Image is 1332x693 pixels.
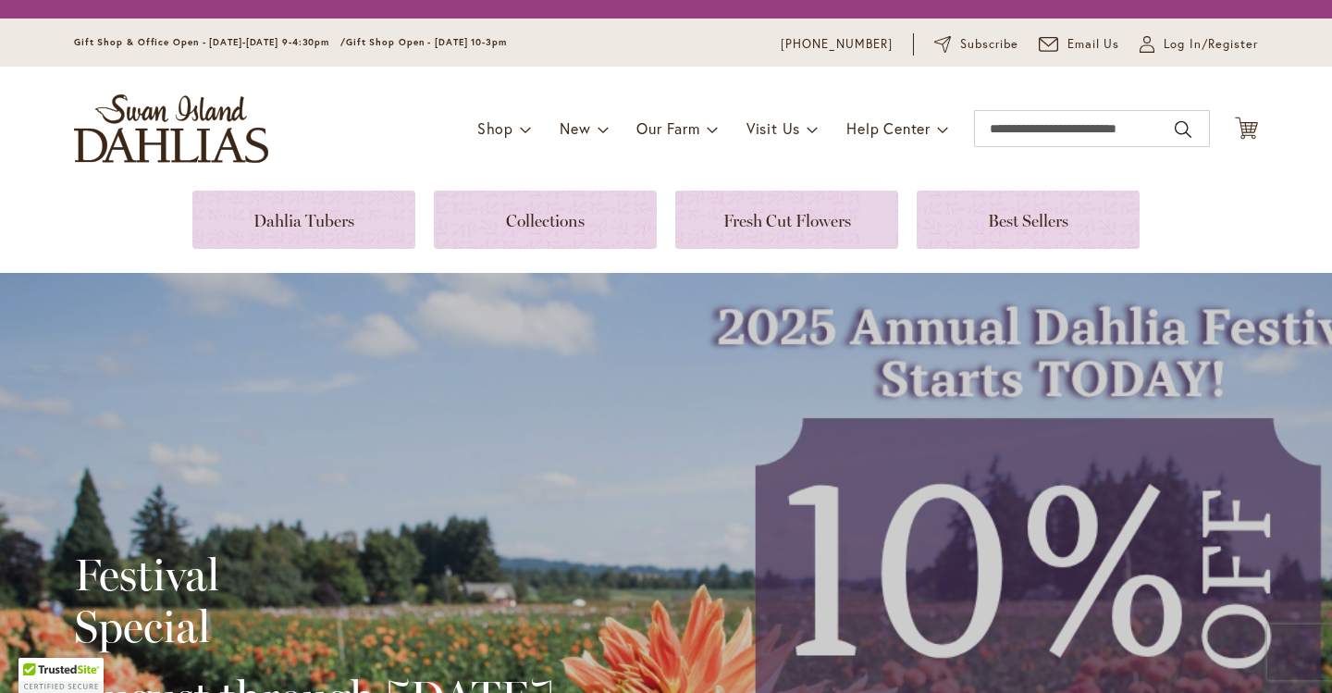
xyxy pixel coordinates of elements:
a: [PHONE_NUMBER] [781,35,893,54]
a: store logo [74,94,268,163]
span: Email Us [1067,35,1120,54]
span: Subscribe [960,35,1018,54]
span: Log In/Register [1164,35,1258,54]
span: New [560,118,590,138]
button: Search [1175,115,1191,144]
span: Our Farm [636,118,699,138]
span: Shop [477,118,513,138]
span: Help Center [846,118,931,138]
a: Email Us [1039,35,1120,54]
span: Gift Shop Open - [DATE] 10-3pm [346,36,507,48]
a: Log In/Register [1140,35,1258,54]
span: Visit Us [746,118,800,138]
span: Gift Shop & Office Open - [DATE]-[DATE] 9-4:30pm / [74,36,346,48]
a: Subscribe [934,35,1018,54]
h2: Festival Special [74,549,554,652]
